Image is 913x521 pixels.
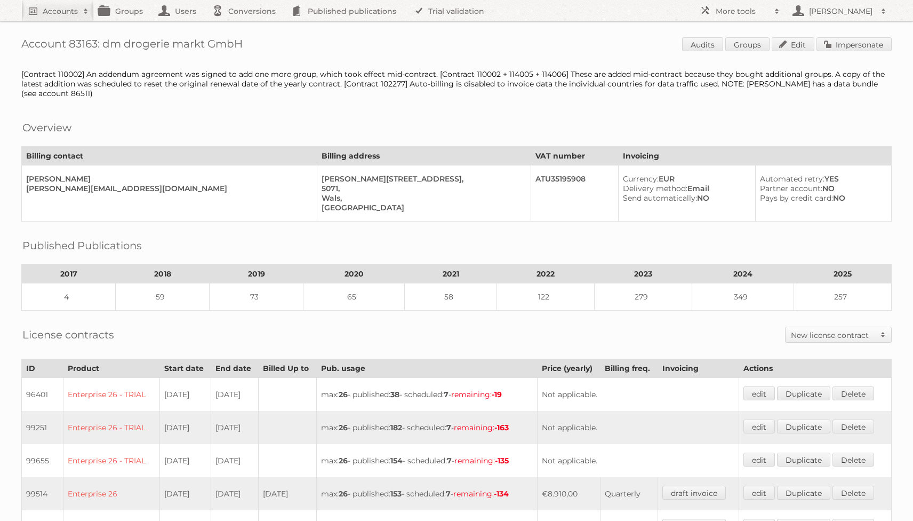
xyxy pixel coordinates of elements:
td: Quarterly [600,477,658,510]
span: remaining: [451,390,502,399]
strong: 38 [390,390,399,399]
span: remaining: [454,423,509,432]
td: 279 [595,283,692,311]
td: max: - published: - scheduled: - [317,411,538,444]
td: 349 [692,283,794,311]
th: 2022 [496,265,594,283]
a: edit [743,386,775,400]
th: Price (yearly) [537,359,600,378]
th: Actions [739,359,892,378]
span: Delivery method: [623,184,687,193]
h2: Published Publications [22,238,142,254]
td: Enterprise 26 - TRIAL [63,444,160,477]
td: [DATE] [259,477,317,510]
span: remaining: [454,456,509,465]
td: Not applicable. [537,411,739,444]
div: Wals, [322,193,522,203]
div: Email [623,184,747,193]
strong: -135 [495,456,509,465]
th: VAT number [531,147,618,165]
strong: 26 [339,489,348,499]
a: Delete [832,386,874,400]
strong: 26 [339,423,348,432]
a: Audits [682,37,723,51]
div: YES [760,174,883,184]
th: Invoicing [658,359,739,378]
td: 99251 [22,411,63,444]
a: Duplicate [777,386,830,400]
th: Billed Up to [259,359,317,378]
td: ATU35195908 [531,165,618,222]
a: New license contract [786,327,891,342]
a: draft invoice [662,486,726,500]
div: [PERSON_NAME][STREET_ADDRESS], [322,174,522,184]
div: NO [623,193,747,203]
th: Start date [160,359,211,378]
strong: 26 [339,456,348,465]
th: Product [63,359,160,378]
td: 4 [22,283,116,311]
td: Enterprise 26 [63,477,160,510]
a: Duplicate [777,453,830,467]
h2: Overview [22,120,71,136]
a: edit [743,486,775,500]
td: Not applicable. [537,378,739,412]
strong: -163 [494,423,509,432]
strong: -19 [492,390,502,399]
td: Enterprise 26 - TRIAL [63,411,160,444]
h2: New license contract [791,330,875,341]
a: Impersonate [816,37,892,51]
td: [DATE] [160,411,211,444]
td: [DATE] [160,477,211,510]
strong: 153 [390,489,402,499]
strong: -134 [494,489,509,499]
td: [DATE] [160,378,211,412]
td: 99655 [22,444,63,477]
td: 58 [405,283,496,311]
a: edit [743,420,775,433]
td: 59 [116,283,210,311]
td: max: - published: - scheduled: - [317,477,538,510]
a: Duplicate [777,486,830,500]
th: End date [211,359,259,378]
td: max: - published: - scheduled: - [317,378,538,412]
span: Toggle [875,327,891,342]
span: Automated retry: [760,174,824,184]
h2: License contracts [22,327,114,343]
h2: Accounts [43,6,78,17]
strong: 154 [390,456,403,465]
span: Send automatically: [623,193,697,203]
th: 2019 [210,265,303,283]
td: 257 [794,283,891,311]
a: edit [743,453,775,467]
td: 122 [496,283,594,311]
strong: 7 [446,489,451,499]
div: [Contract 110002] An addendum agreement was signed to add one more group, which took effect mid-c... [21,69,892,98]
th: 2017 [22,265,116,283]
strong: 7 [447,456,452,465]
h2: More tools [716,6,769,17]
div: [GEOGRAPHIC_DATA] [322,203,522,212]
th: Invoicing [618,147,891,165]
strong: 7 [446,423,451,432]
td: [DATE] [211,477,259,510]
span: remaining: [453,489,509,499]
td: [DATE] [211,411,259,444]
th: 2024 [692,265,794,283]
th: Billing address [317,147,531,165]
th: ID [22,359,63,378]
a: Edit [772,37,814,51]
a: Delete [832,486,874,500]
a: Groups [725,37,770,51]
th: Billing contact [22,147,317,165]
td: 73 [210,283,303,311]
h1: Account 83163: dm drogerie markt GmbH [21,37,892,53]
span: Pays by credit card: [760,193,833,203]
td: [DATE] [211,444,259,477]
div: NO [760,193,883,203]
strong: 7 [444,390,449,399]
h2: [PERSON_NAME] [806,6,876,17]
th: Pub. usage [317,359,538,378]
td: Not applicable. [537,444,739,477]
td: 99514 [22,477,63,510]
